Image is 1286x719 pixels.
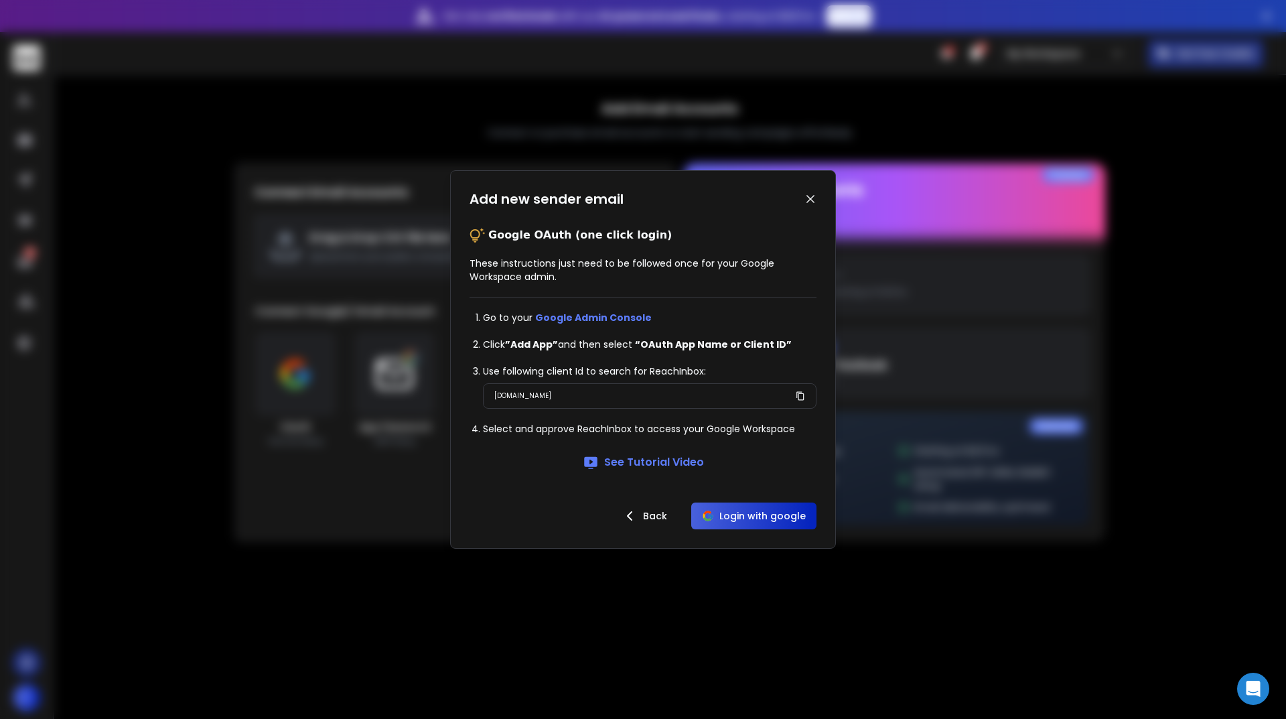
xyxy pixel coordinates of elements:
[483,338,816,351] li: Click and then select
[505,338,558,351] strong: ”Add App”
[483,365,816,378] li: Use following client Id to search for ReachInbox:
[470,227,486,243] img: tips
[488,227,672,243] p: Google OAuth (one click login)
[483,422,816,436] li: Select and approve ReachInbox to access your Google Workspace
[583,454,704,470] a: See Tutorial Video
[494,389,551,403] p: [DOMAIN_NAME]
[470,257,816,283] p: These instructions just need to be followed once for your Google Workspace admin.
[691,503,816,529] button: Login with google
[635,338,792,351] strong: “OAuth App Name or Client ID”
[1237,673,1269,705] div: Open Intercom Messenger
[483,311,816,324] li: Go to your
[611,503,678,529] button: Back
[470,190,624,208] h1: Add new sender email
[535,311,652,324] a: Google Admin Console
